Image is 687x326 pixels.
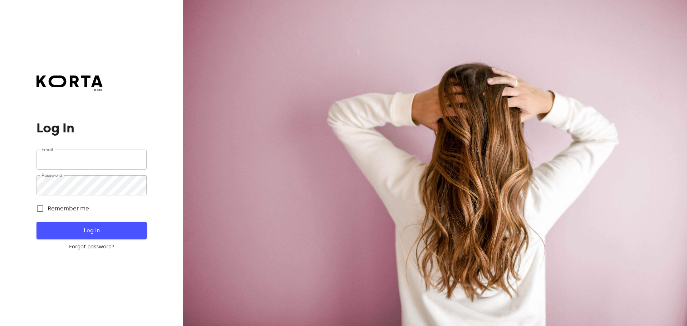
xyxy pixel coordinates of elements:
span: Log In [48,226,135,235]
button: Log In [36,222,146,239]
h1: Log In [36,121,146,135]
span: Remember me [48,204,89,213]
a: beta [36,76,103,92]
img: Korta [36,76,103,87]
span: beta [36,87,103,92]
a: Forgot password? [36,243,146,250]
